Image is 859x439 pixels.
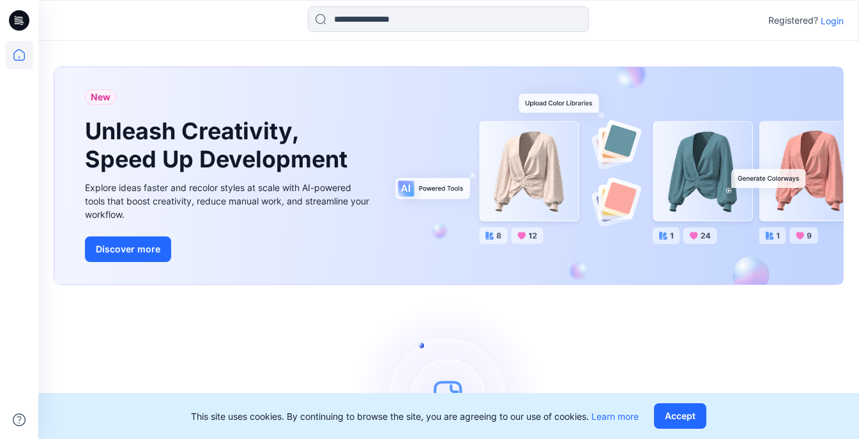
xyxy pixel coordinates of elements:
a: Learn more [591,411,639,422]
p: This site uses cookies. By continuing to browse the site, you are agreeing to our use of cookies. [191,410,639,423]
a: Discover more [85,236,372,262]
div: Explore ideas faster and recolor styles at scale with AI-powered tools that boost creativity, red... [85,181,372,221]
span: New [91,89,110,105]
button: Accept [654,403,706,429]
p: Registered? [768,13,818,28]
button: Discover more [85,236,171,262]
p: Login [821,14,844,27]
h1: Unleash Creativity, Speed Up Development [85,118,353,173]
